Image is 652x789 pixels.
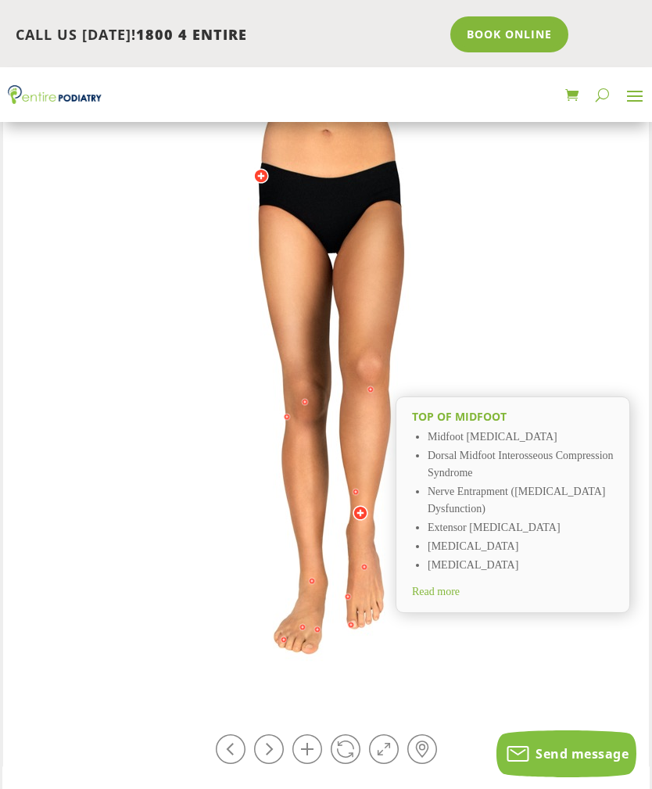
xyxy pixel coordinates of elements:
[331,734,360,764] a: Play / Stop
[216,734,245,764] a: Rotate left
[110,98,542,723] img: 113.jpg
[412,409,614,425] h2: Top of Midfoot
[407,734,437,764] a: Hot-spots on / off
[396,396,630,612] a: Top of Midfoot Midfoot [MEDICAL_DATA] Dorsal Midfoot Interosseous Compression Syndrome Nerve Entr...
[496,730,636,777] button: Send message
[428,447,614,483] li: Dorsal Midfoot Interosseous Compression Syndrome
[428,429,614,447] li: Midfoot [MEDICAL_DATA]
[254,734,284,764] a: Rotate right
[536,745,629,762] span: Send message
[16,25,439,45] p: CALL US [DATE]!
[450,16,568,52] a: Book Online
[428,557,614,576] li: [MEDICAL_DATA]
[136,25,247,44] span: 1800 4 ENTIRE
[369,734,399,764] a: Full Screen on / off
[428,519,614,538] li: Extensor [MEDICAL_DATA]
[428,538,614,557] li: [MEDICAL_DATA]
[292,734,322,764] a: Zoom in / out
[412,586,460,597] span: Read more
[428,483,614,519] li: Nerve Entrapment ([MEDICAL_DATA] Dysfunction)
